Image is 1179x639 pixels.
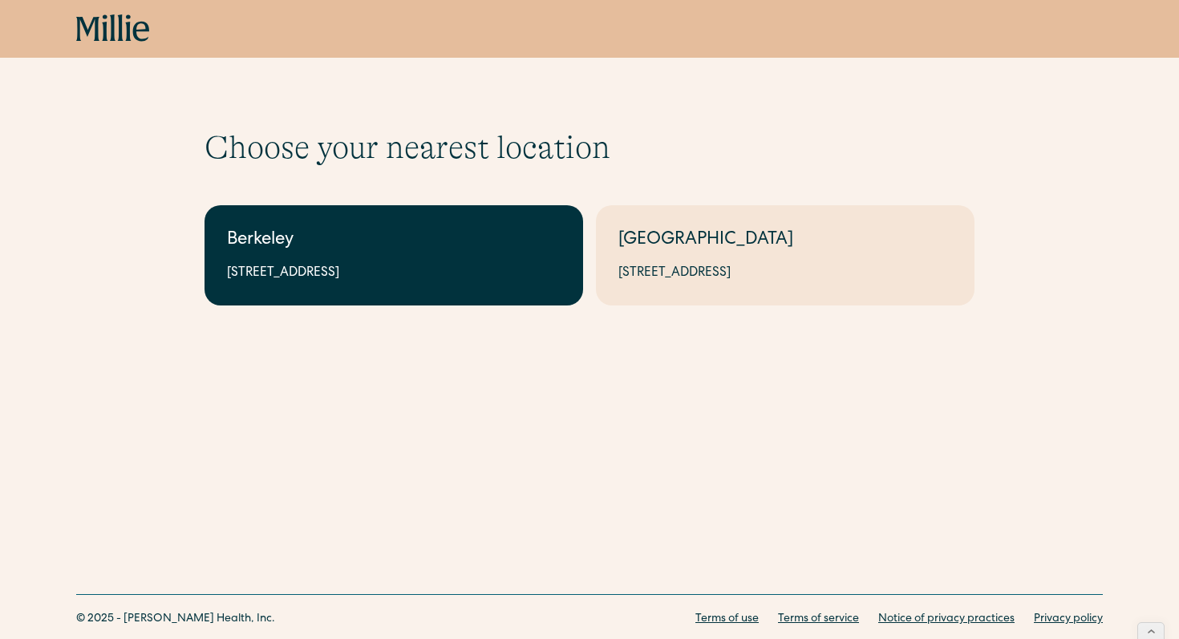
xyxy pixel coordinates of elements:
a: Terms of use [695,611,759,628]
a: Berkeley[STREET_ADDRESS] [205,205,583,305]
div: [GEOGRAPHIC_DATA] [618,228,952,254]
div: Berkeley [227,228,561,254]
a: Privacy policy [1034,611,1103,628]
h1: Choose your nearest location [205,128,974,167]
a: [GEOGRAPHIC_DATA][STREET_ADDRESS] [596,205,974,305]
a: home [76,14,150,43]
div: [STREET_ADDRESS] [227,264,561,283]
a: Terms of service [778,611,859,628]
a: Notice of privacy practices [878,611,1015,628]
div: © 2025 - [PERSON_NAME] Health, Inc. [76,611,275,628]
div: [STREET_ADDRESS] [618,264,952,283]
